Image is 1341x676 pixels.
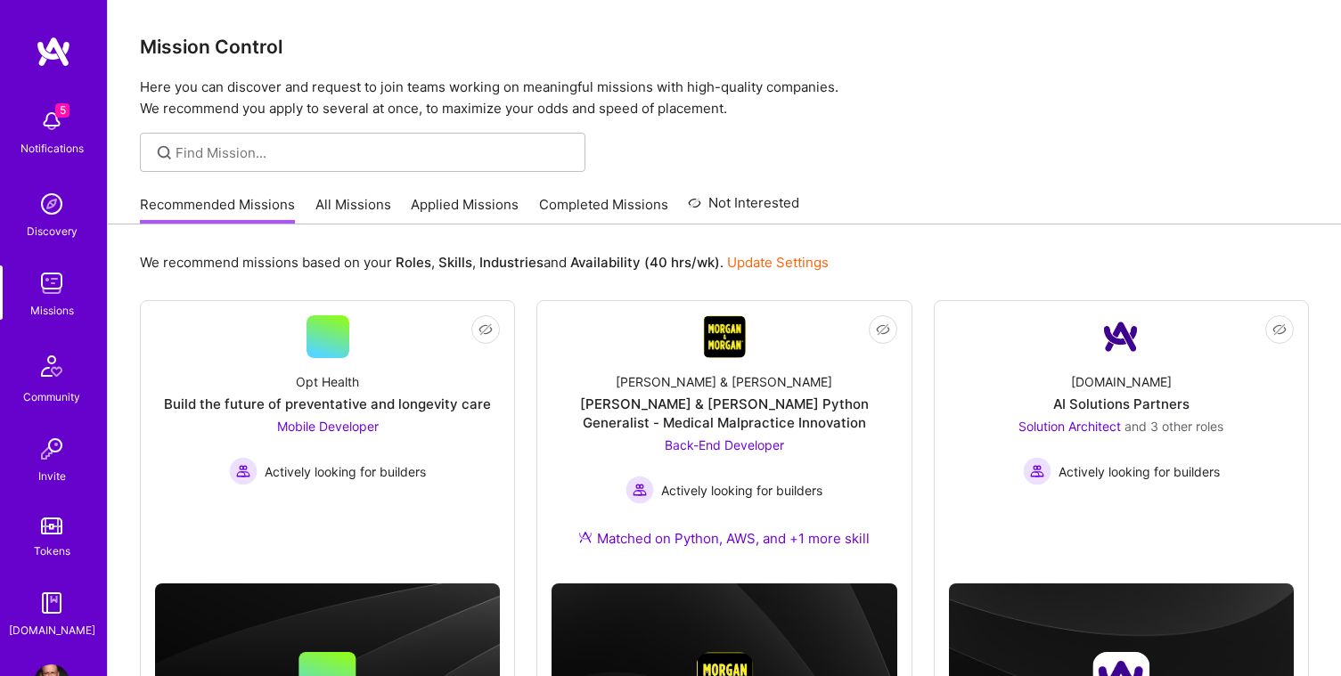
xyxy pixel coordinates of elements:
img: Invite [34,431,70,467]
i: icon EyeClosed [876,322,890,337]
b: Industries [479,254,544,271]
img: Community [30,345,73,387]
img: Company Logo [1100,315,1142,358]
div: [PERSON_NAME] & [PERSON_NAME] Python Generalist - Medical Malpractice Innovation [552,395,896,432]
span: Actively looking for builders [661,481,822,500]
div: Missions [30,301,74,320]
a: Company Logo[PERSON_NAME] & [PERSON_NAME][PERSON_NAME] & [PERSON_NAME] Python Generalist - Medica... [552,315,896,569]
span: 5 [55,103,70,118]
div: Tokens [34,542,70,560]
p: We recommend missions based on your , , and . [140,253,829,272]
a: Not Interested [688,192,799,224]
a: Recommended Missions [140,195,295,224]
img: tokens [41,517,62,534]
input: Find Mission... [176,143,572,162]
b: Roles [396,254,431,271]
i: icon EyeClosed [1272,322,1287,337]
img: Actively looking for builders [1023,457,1051,485]
img: Actively looking for builders [229,457,258,485]
span: Actively looking for builders [265,462,426,481]
img: Company Logo [703,315,746,358]
img: Ateam Purple Icon [578,530,593,544]
a: Update Settings [727,254,829,271]
i: icon EyeClosed [478,322,493,337]
div: Matched on Python, AWS, and +1 more skill [578,529,870,548]
img: Actively looking for builders [626,476,654,504]
img: bell [34,103,70,139]
div: Discovery [27,222,78,240]
a: Opt HealthBuild the future of preventative and longevity careMobile Developer Actively looking fo... [155,315,500,539]
span: Mobile Developer [277,419,379,434]
img: discovery [34,186,70,222]
div: [PERSON_NAME] & [PERSON_NAME] [616,372,832,391]
a: Completed Missions [539,195,668,224]
a: Applied Missions [411,195,519,224]
span: Actively looking for builders [1059,462,1220,481]
img: logo [36,36,71,68]
a: All Missions [315,195,391,224]
div: [DOMAIN_NAME] [9,621,95,639]
div: Notifications [20,139,84,158]
span: Back-End Developer [665,437,784,452]
p: Here you can discover and request to join teams working on meaningful missions with high-quality ... [140,77,1309,119]
b: Availability (40 hrs/wk) [570,254,720,271]
span: and 3 other roles [1124,419,1223,434]
img: guide book [34,585,70,621]
div: Opt Health [296,372,359,391]
div: Community [23,387,80,406]
span: Solution Architect [1018,419,1121,434]
h3: Mission Control [140,36,1309,58]
div: AI Solutions Partners [1053,395,1190,413]
img: teamwork [34,265,70,301]
div: Invite [38,467,66,485]
div: [DOMAIN_NAME] [1071,372,1172,391]
div: Build the future of preventative and longevity care [164,395,491,413]
b: Skills [438,254,472,271]
a: Company Logo[DOMAIN_NAME]AI Solutions PartnersSolution Architect and 3 other rolesActively lookin... [949,315,1294,539]
i: icon SearchGrey [154,143,175,163]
